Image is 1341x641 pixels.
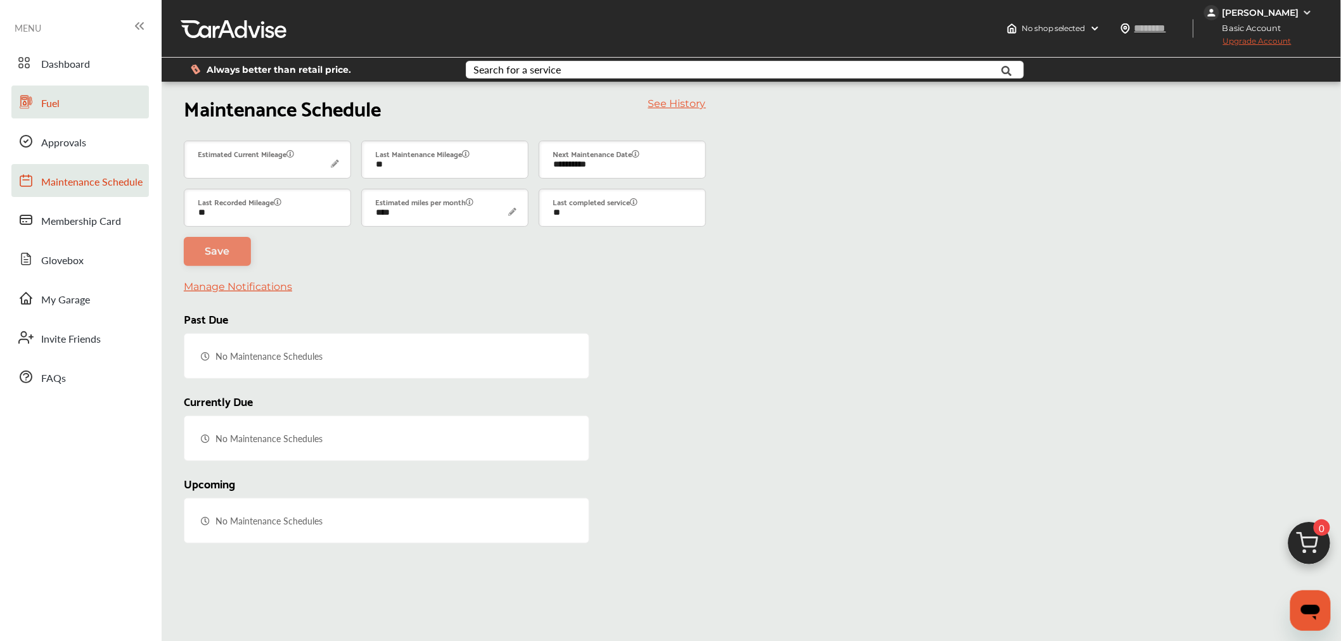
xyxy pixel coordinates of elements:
label: Estimated Current Mileage [198,147,294,160]
label: Estimated miles per month [375,195,473,208]
span: FAQs [41,371,66,387]
img: WGsFRI8htEPBVLJbROoPRyZpYNWhNONpIPPETTm6eUC0GeLEiAAAAAElFTkSuQmCC [1302,8,1312,18]
div: [PERSON_NAME] [1222,7,1299,18]
label: Last Recorded Mileage [198,195,281,208]
span: Always better than retail price. [207,65,351,74]
img: header-home-logo.8d720a4f.svg [1007,23,1017,34]
label: Last completed service [553,195,638,208]
a: Membership Card [11,203,149,236]
label: Next Maintenance Date [553,147,639,160]
a: Save [184,237,251,266]
span: Save [205,245,230,257]
a: Approvals [11,125,149,158]
span: No Maintenance Schedules [214,429,326,447]
span: My Garage [41,292,90,308]
span: Currently Due [184,391,253,410]
a: My Garage [11,282,149,315]
a: Fuel [11,86,149,118]
img: header-down-arrow.9dd2ce7d.svg [1090,23,1100,34]
img: location_vector.a44bc228.svg [1120,23,1131,34]
img: cart_icon.3d0951e8.svg [1279,516,1340,577]
a: See History [648,98,706,110]
span: Glovebox [41,253,84,269]
a: Glovebox [11,243,149,276]
span: Approvals [41,135,86,151]
span: No Maintenance Schedules [214,512,326,530]
a: Invite Friends [11,321,149,354]
span: Membership Card [41,213,121,230]
span: Basic Account [1205,22,1291,35]
a: Manage Notifications [184,281,292,293]
div: Search for a service [473,65,561,75]
span: Maintenance Schedule [41,174,143,191]
img: header-divider.bc55588e.svg [1193,19,1194,38]
span: Invite Friends [41,331,101,348]
img: dollor_label_vector.a70140d1.svg [191,64,200,75]
span: Dashboard [41,56,90,73]
iframe: Button to launch messaging window [1290,590,1331,631]
span: Upgrade Account [1204,36,1292,52]
h1: Maintenance Schedule [184,94,381,120]
span: Past Due [184,308,228,328]
label: Last Maintenance Mileage [375,147,470,160]
span: No shop selected [1022,23,1085,34]
a: FAQs [11,360,149,393]
span: 0 [1314,519,1330,536]
span: MENU [15,23,41,33]
img: jVpblrzwTbfkPYzPPzSLxeg0AAAAASUVORK5CYII= [1204,5,1219,20]
a: Dashboard [11,46,149,79]
span: Fuel [41,96,60,112]
a: Maintenance Schedule [11,164,149,197]
span: Upcoming [184,473,235,493]
span: No Maintenance Schedules [214,347,326,365]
